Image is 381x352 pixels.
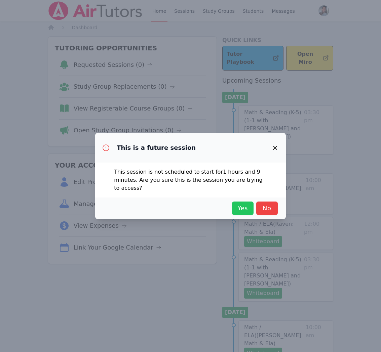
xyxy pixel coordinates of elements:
button: No [256,202,278,215]
button: Yes [232,202,254,215]
p: This session is not scheduled to start for 1 hours and 9 minutes . Are you sure this is the sessi... [114,168,267,192]
h3: This is a future session [117,144,196,152]
span: No [260,204,274,213]
span: Yes [235,204,250,213]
